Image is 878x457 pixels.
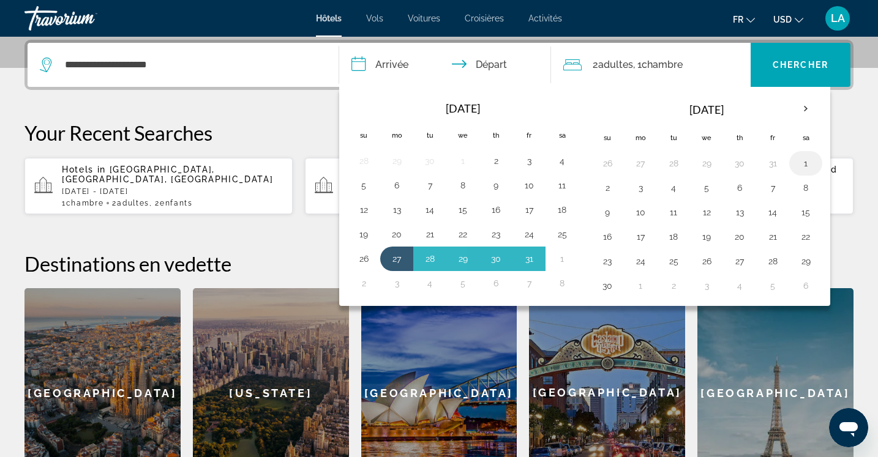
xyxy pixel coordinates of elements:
[62,187,283,196] p: [DATE] - [DATE]
[112,199,149,207] span: 2
[24,2,147,34] a: Travorium
[117,199,149,207] span: Adultes
[730,228,749,245] button: Day 20
[763,179,782,196] button: Day 7
[697,155,716,172] button: Day 29
[552,177,572,194] button: Day 11
[773,15,792,24] span: USD
[598,204,617,221] button: Day 9
[62,199,103,207] span: 1
[598,228,617,245] button: Day 16
[664,228,683,245] button: Day 18
[730,155,749,172] button: Day 30
[664,277,683,294] button: Day 2
[733,15,743,24] span: fr
[519,177,539,194] button: Day 10
[697,277,716,294] button: Day 3
[380,95,546,122] th: [DATE]
[519,226,539,243] button: Day 24
[642,59,683,70] span: Chambre
[528,13,562,23] a: Activités
[420,250,440,267] button: Day 28
[631,253,650,270] button: Day 24
[366,13,383,23] a: Vols
[631,179,650,196] button: Day 3
[62,165,106,174] span: Hotels in
[339,43,551,87] button: Check in and out dates
[598,179,617,196] button: Day 2
[829,408,868,447] iframe: Bouton de lancement de la fenêtre de messagerie
[598,155,617,172] button: Day 26
[593,56,633,73] span: 2
[773,10,803,28] button: Change currency
[697,253,716,270] button: Day 26
[763,204,782,221] button: Day 14
[486,152,506,169] button: Day 2
[789,95,822,123] button: Next month
[796,253,816,270] button: Day 29
[316,13,342,23] a: Hôtels
[763,228,782,245] button: Day 21
[66,199,104,207] span: Chambre
[453,177,473,194] button: Day 8
[697,179,716,196] button: Day 5
[486,201,506,218] button: Day 16
[486,177,506,194] button: Day 9
[631,277,650,294] button: Day 1
[453,201,473,218] button: Day 15
[354,250,373,267] button: Day 26
[598,253,617,270] button: Day 23
[24,251,854,276] h2: Destinations en vedette
[796,277,816,294] button: Day 6
[519,201,539,218] button: Day 17
[354,201,373,218] button: Day 12
[598,277,617,294] button: Day 30
[751,43,850,87] button: Chercher
[420,275,440,292] button: Day 4
[552,250,572,267] button: Day 1
[552,226,572,243] button: Day 25
[465,13,504,23] a: Croisières
[24,157,293,215] button: Hotels in [GEOGRAPHIC_DATA], [GEOGRAPHIC_DATA], [GEOGRAPHIC_DATA][DATE] - [DATE]1Chambre2Adultes,...
[24,121,854,145] p: Your Recent Searches
[387,177,407,194] button: Day 6
[387,201,407,218] button: Day 13
[354,275,373,292] button: Day 2
[796,204,816,221] button: Day 15
[354,226,373,243] button: Day 19
[486,250,506,267] button: Day 30
[519,152,539,169] button: Day 3
[664,253,683,270] button: Day 25
[387,226,407,243] button: Day 20
[664,204,683,221] button: Day 11
[551,43,751,87] button: Travelers: 2 adults, 0 children
[453,226,473,243] button: Day 22
[796,179,816,196] button: Day 8
[822,6,854,31] button: User Menu
[631,155,650,172] button: Day 27
[796,228,816,245] button: Day 22
[697,204,716,221] button: Day 12
[387,152,407,169] button: Day 29
[453,250,473,267] button: Day 29
[453,152,473,169] button: Day 1
[387,275,407,292] button: Day 3
[631,204,650,221] button: Day 10
[552,275,572,292] button: Day 8
[420,201,440,218] button: Day 14
[62,165,273,184] span: [GEOGRAPHIC_DATA], [GEOGRAPHIC_DATA], [GEOGRAPHIC_DATA]
[28,43,850,87] div: Search widget
[408,13,440,23] a: Voitures
[773,60,828,70] span: Chercher
[730,253,749,270] button: Day 27
[486,226,506,243] button: Day 23
[733,10,755,28] button: Change language
[831,12,845,24] span: LA
[486,275,506,292] button: Day 6
[730,277,749,294] button: Day 4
